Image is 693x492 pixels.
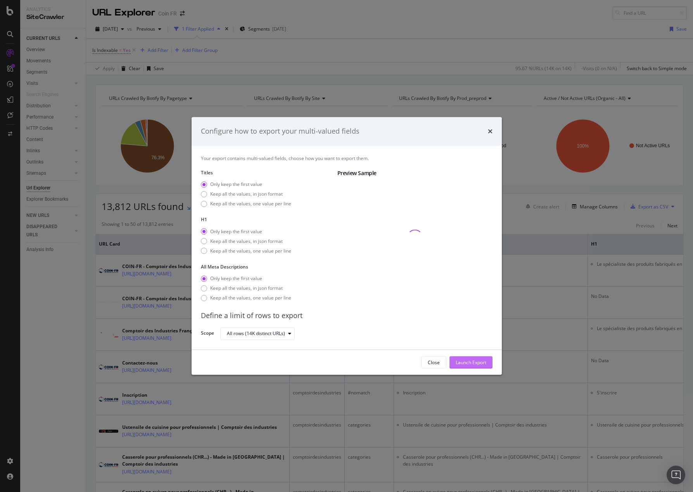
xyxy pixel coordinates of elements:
[428,359,440,366] div: Close
[201,155,493,162] div: Your export contains multi-valued fields, choose how you want to export them.
[220,327,295,340] button: All rows (14K distinct URLs)
[201,238,291,244] div: Keep all the values, in json format
[201,181,291,188] div: Only keep the first value
[210,285,283,292] div: Keep all the values, in json format
[337,169,493,177] div: Preview Sample
[421,356,446,369] button: Close
[210,248,291,254] div: Keep all the values, one value per line
[667,466,685,484] div: Open Intercom Messenger
[456,359,486,366] div: Launch Export
[192,117,502,375] div: modal
[210,228,262,235] div: Only keep the first value
[201,191,291,198] div: Keep all the values, in json format
[201,217,331,223] label: H1
[201,311,493,321] div: Define a limit of rows to export
[201,228,291,235] div: Only keep the first value
[210,295,291,301] div: Keep all the values, one value per line
[210,191,283,198] div: Keep all the values, in json format
[210,238,283,244] div: Keep all the values, in json format
[201,169,331,176] label: Titles
[201,275,291,282] div: Only keep the first value
[201,126,359,136] div: Configure how to export your multi-valued fields
[210,201,291,207] div: Keep all the values, one value per line
[488,126,493,136] div: times
[201,330,214,339] label: Scope
[210,181,262,188] div: Only keep the first value
[449,356,493,369] button: Launch Export
[210,275,262,282] div: Only keep the first value
[227,331,285,336] div: All rows (14K distinct URLs)
[201,285,291,292] div: Keep all the values, in json format
[201,263,331,270] label: All Meta Descriptions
